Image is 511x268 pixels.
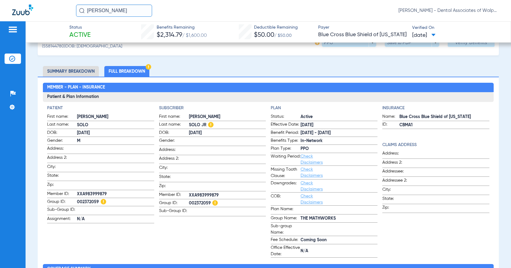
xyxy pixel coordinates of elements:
span: [DATE] [412,32,436,39]
span: [DATE] [189,130,266,136]
span: First name: [47,113,77,121]
span: Active [69,31,91,40]
span: Assignment: [47,216,77,223]
span: Gender: [47,137,77,145]
span: Blue Cross Blue Shield of [US_STATE] [318,31,407,39]
span: Addressee 2: [382,177,412,186]
span: Sub-Group ID: [159,208,189,216]
a: Check Disclaimers [301,154,323,165]
span: Payer [318,24,407,31]
img: Zuub Logo [12,5,33,15]
h2: Member - Plan - Insurance [43,83,493,92]
span: Name: [382,113,399,121]
span: Group ID: [159,200,189,207]
span: [DATE] - [DATE] [301,130,377,136]
span: Group ID: [47,199,77,206]
span: Status [69,24,91,31]
span: $2,314.79 [157,32,182,38]
button: PPO [322,38,376,47]
span: City: [159,165,189,173]
span: XXA983999879 [189,192,266,199]
span: (558144780) DOB: [DEMOGRAPHIC_DATA] [42,43,122,50]
span: In-Network [301,138,377,144]
span: State: [159,174,189,182]
span: Waiting Period: [271,153,301,165]
span: Address 2: [47,155,77,163]
span: SOLO [77,122,154,128]
span: Member ID: [159,192,189,199]
span: Zip: [382,204,412,213]
span: Address 2: [382,159,412,168]
span: Verify Benefits [455,40,487,45]
button: Verify Benefits [448,38,495,47]
h4: Insurance [382,105,489,111]
span: XXA983999879 [77,191,154,197]
span: CBMA1 [399,122,489,128]
span: Downgrades: [271,180,301,192]
span: [PERSON_NAME] - Dental Associates of Walpole [398,8,499,14]
span: Active [301,114,377,120]
span: [DATE] [301,122,377,128]
a: Check Disclaimers [301,167,323,178]
span: Status: [271,113,301,121]
span: Verified On [412,25,501,31]
span: State: [382,196,412,204]
span: M [77,138,154,144]
span: Sub-Group ID: [47,207,77,215]
a: Check Disclaimers [301,194,323,204]
span: Effective Date: [271,121,301,129]
h4: Patient [47,105,154,111]
span: Benefit Period: [271,130,301,137]
span: Zip: [47,182,77,190]
span: 002372059 [189,200,266,207]
span: N/A [77,216,154,222]
span: Plan Type: [271,145,301,153]
span: COB: [271,193,301,205]
span: DOB: [159,130,189,137]
img: Hazard [146,64,151,70]
img: Hazard [212,200,218,206]
span: City: [47,164,77,172]
span: Office Effective Date: [271,245,301,257]
span: Sub-group Name: [271,223,301,236]
h4: Claims Address [382,142,489,148]
span: $50.00 [254,32,274,38]
span: Blue Cross Blue Shield of [US_STATE] [399,114,489,120]
span: Address 2: [159,155,189,164]
span: 002372059 [77,199,154,205]
span: Benefits Type: [271,137,301,145]
span: / $1,600.00 [182,33,207,38]
h4: Plan [271,105,377,111]
span: Address: [47,145,77,154]
span: Fee Schedule: [271,237,301,244]
span: Address: [159,147,189,155]
span: Group Name: [271,215,301,222]
span: PPO [301,146,377,152]
span: Last name: [159,121,189,129]
span: [PERSON_NAME] [77,114,154,120]
input: Search for patients [76,5,152,17]
span: Address: [382,150,412,158]
span: Gender: [159,137,189,146]
span: State: [47,172,77,181]
li: Summary Breakdown [43,66,99,77]
span: Coming Soon [301,237,377,243]
h4: Subscriber [159,105,266,111]
span: ID: [382,121,399,129]
span: DOB: [47,130,77,137]
span: [PERSON_NAME] [189,114,266,120]
span: Benefits Remaining [157,24,207,31]
span: Member ID: [47,191,77,198]
img: info-icon [315,40,320,45]
span: Plan Name: [271,206,301,214]
iframe: Chat Widget [481,239,511,268]
span: Missing Tooth Clause: [271,166,301,179]
button: Save to PDF [385,38,439,47]
h3: Patient & Plan Information [43,92,493,102]
span: First name: [159,113,189,121]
